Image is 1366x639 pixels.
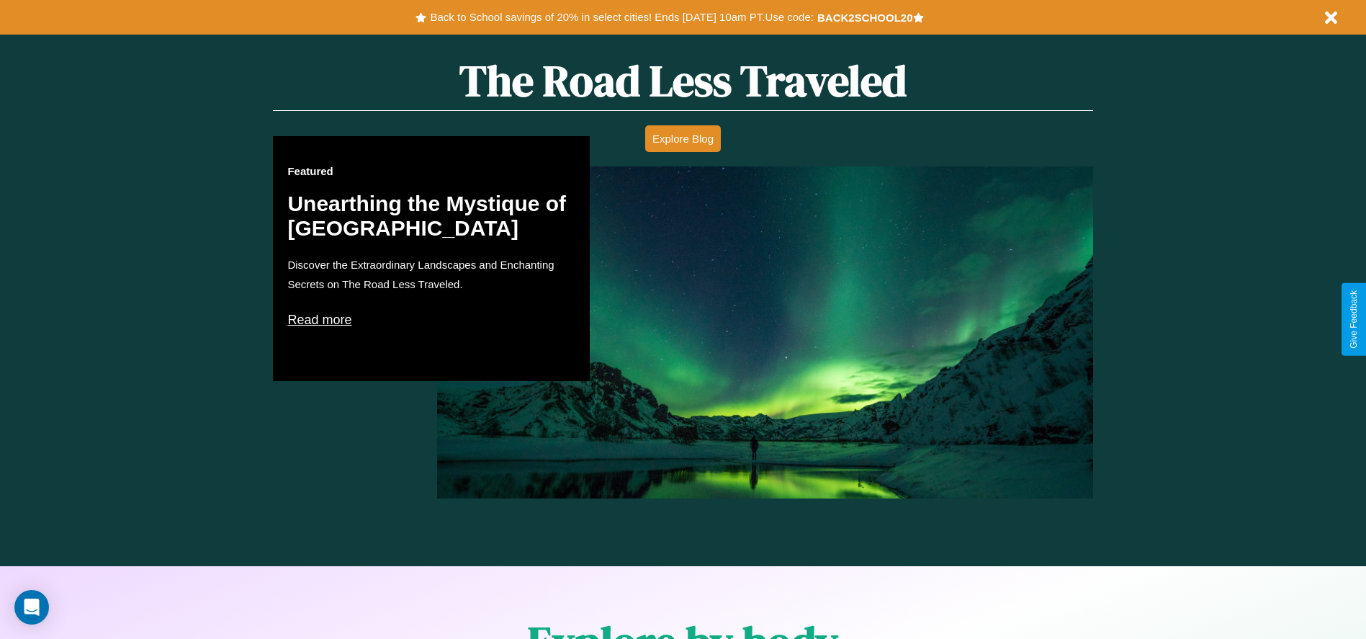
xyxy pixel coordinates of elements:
h2: Unearthing the Mystique of [GEOGRAPHIC_DATA] [287,192,575,241]
p: Discover the Extraordinary Landscapes and Enchanting Secrets on The Road Less Traveled. [287,255,575,294]
button: Back to School savings of 20% in select cities! Ends [DATE] 10am PT.Use code: [426,7,817,27]
h1: The Road Less Traveled [273,51,1092,111]
div: Open Intercom Messenger [14,590,49,625]
b: BACK2SCHOOL20 [817,12,913,24]
p: Read more [287,308,575,331]
button: Explore Blog [645,125,721,152]
h3: Featured [287,165,575,177]
div: Give Feedback [1349,290,1359,349]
